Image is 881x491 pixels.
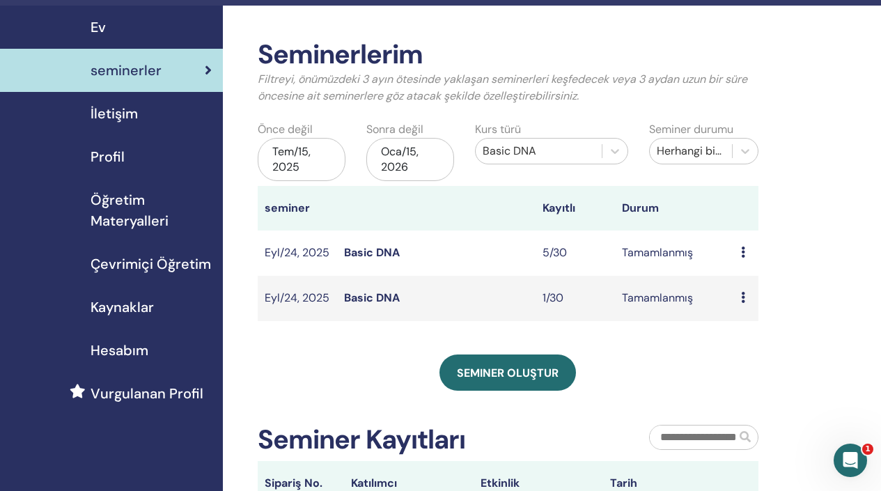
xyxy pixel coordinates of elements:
span: İletişim [91,103,138,124]
a: Seminer oluştur [439,354,576,391]
span: Çevrimiçi Öğretim [91,254,211,274]
span: Ev [91,17,106,38]
div: Tem/15, 2025 [258,138,345,181]
td: Eyl/24, 2025 [258,276,337,321]
h2: Seminer Kayıtları [258,424,465,456]
iframe: Intercom live chat [834,444,867,477]
span: seminerler [91,60,162,81]
th: seminer [258,186,337,231]
h2: Seminerlerim [258,39,758,71]
th: Durum [615,186,734,231]
td: Tamamlanmış [615,276,734,321]
th: Kayıtlı [536,186,615,231]
span: Vurgulanan Profil [91,383,203,404]
td: Tamamlanmış [615,231,734,276]
div: Oca/15, 2026 [366,138,454,181]
div: Herhangi bir durum [657,143,725,159]
span: Kaynaklar [91,297,154,318]
span: Seminer oluştur [457,366,559,380]
a: Basic DNA [344,245,400,260]
div: Basic DNA [483,143,595,159]
span: Öğretim Materyalleri [91,189,212,231]
p: Filtreyi, önümüzdeki 3 ayın ötesinde yaklaşan seminerleri keşfedecek veya 3 aydan uzun bir süre ö... [258,71,758,104]
td: 5/30 [536,231,615,276]
label: Sonra değil [366,121,423,138]
label: Önce değil [258,121,313,138]
td: 1/30 [536,276,615,321]
span: Hesabım [91,340,148,361]
td: Eyl/24, 2025 [258,231,337,276]
span: Profil [91,146,125,167]
label: Kurs türü [475,121,521,138]
a: Basic DNA [344,290,400,305]
label: Seminer durumu [649,121,733,138]
span: 1 [862,444,873,455]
